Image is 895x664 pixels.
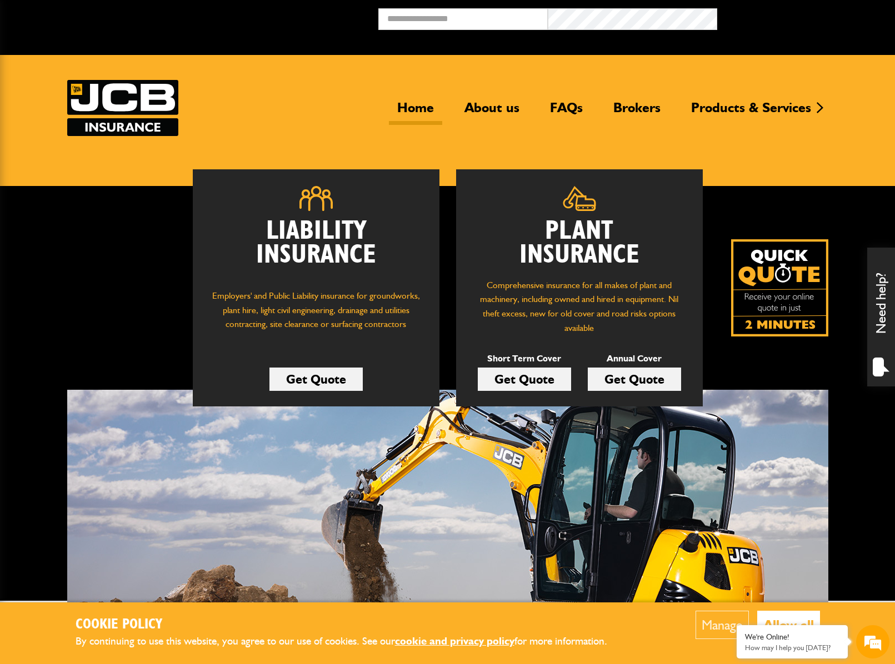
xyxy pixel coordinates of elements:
[605,99,669,125] a: Brokers
[395,635,514,647] a: cookie and privacy policy
[731,239,828,336] a: Get your insurance quote isn just 2-minutes
[683,99,819,125] a: Products & Services
[731,239,828,336] img: Quick Quote
[867,248,895,386] div: Need help?
[478,351,571,366] p: Short Term Cover
[588,351,681,366] p: Annual Cover
[588,368,681,391] a: Get Quote
[76,616,626,633] h2: Cookie Policy
[473,219,686,267] h2: Plant Insurance
[456,99,528,125] a: About us
[473,278,686,335] p: Comprehensive insurance for all makes of plant and machinery, including owned and hired in equipm...
[478,368,571,391] a: Get Quote
[717,8,887,26] button: Broker Login
[67,80,178,136] a: JCB Insurance Services
[745,632,839,642] div: We're Online!
[67,80,178,136] img: JCB Insurance Services logo
[269,368,363,391] a: Get Quote
[389,99,442,125] a: Home
[209,289,423,342] p: Employers' and Public Liability insurance for groundworks, plant hire, light civil engineering, d...
[745,643,839,652] p: How may I help you today?
[542,99,591,125] a: FAQs
[76,633,626,650] p: By continuing to use this website, you agree to our use of cookies. See our for more information.
[209,219,423,278] h2: Liability Insurance
[696,611,749,639] button: Manage
[757,611,820,639] button: Allow all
